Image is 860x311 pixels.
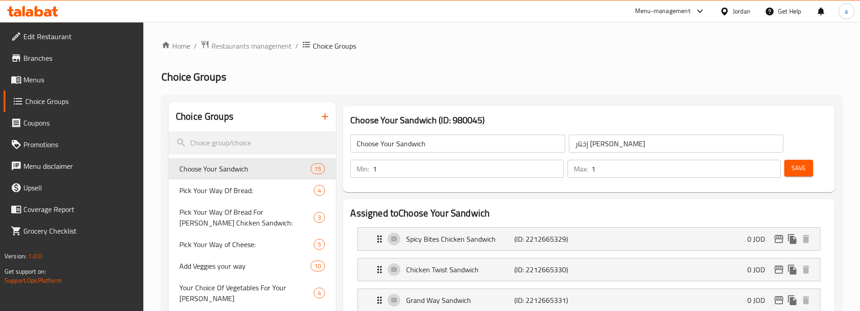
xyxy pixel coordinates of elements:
p: (ID: 2212665329) [514,234,586,244]
div: Pick Your Way of Cheese:5 [169,234,336,255]
span: Choice Groups [161,67,226,87]
button: edit [772,232,786,246]
span: Branches [23,53,137,63]
button: delete [799,293,813,307]
span: Restaurants management [211,41,292,51]
span: 4 [314,186,325,195]
span: Choice Groups [25,96,137,107]
a: Support.OpsPlatform [5,275,62,286]
p: 0 JOD [747,264,772,275]
div: Choices [314,288,325,298]
a: Upsell [4,177,144,198]
li: / [295,41,298,51]
span: Get support on: [5,266,46,277]
div: Choices [311,163,325,174]
button: duplicate [786,232,799,246]
input: search [169,131,336,154]
a: Promotions [4,134,144,155]
a: Coupons [4,112,144,134]
a: Coverage Report [4,198,144,220]
p: (ID: 2212665330) [514,264,586,275]
h2: Choice Groups [176,110,233,123]
p: 0 JOD [747,234,772,244]
button: Save [784,160,813,176]
button: delete [799,263,813,276]
span: Coupons [23,117,137,128]
button: duplicate [786,263,799,276]
span: Upsell [23,182,137,193]
p: Grand Way Sandwich [406,295,514,306]
div: Choices [311,261,325,271]
div: Add Veggies your way10 [169,255,336,277]
p: Min: [357,163,369,174]
a: Home [161,41,190,51]
span: 1.0.0 [28,250,42,262]
span: Pick Your Way of Cheese: [179,239,314,250]
p: Spicy Bites Chicken Sandwich [406,234,514,244]
li: Expand [350,254,827,285]
p: (ID: 2212665331) [514,295,586,306]
span: 3 [314,213,325,222]
span: Grocery Checklist [23,225,137,236]
div: Choices [314,239,325,250]
button: delete [799,232,813,246]
span: Version: [5,250,27,262]
li: / [194,41,197,51]
li: Expand [350,224,827,254]
button: duplicate [786,293,799,307]
span: Menus [23,74,137,85]
span: 5 [314,240,325,249]
span: Your Choice Of Vegetables For Your [PERSON_NAME] [179,282,314,304]
div: Pick Your Way Of Bread:4 [169,180,336,201]
button: edit [772,263,786,276]
span: Add Veggies your way [179,261,311,271]
a: Choice Groups [4,90,144,112]
span: a [845,6,848,16]
h3: Choose Your Sandwich (ID: 980045) [350,113,827,127]
a: Grocery Checklist [4,220,144,242]
p: Max: [574,163,588,174]
div: Choose Your Sandwich15 [169,158,336,180]
div: Choices [314,185,325,196]
a: Menus [4,69,144,90]
p: Chicken Twist Sandwich [406,264,514,275]
span: Choose Your Sandwich [179,163,311,174]
a: Edit Restaurant [4,26,144,47]
div: Your Choice Of Vegetables For Your [PERSON_NAME]4 [169,277,336,309]
span: 10 [311,262,325,270]
span: Pick Your Way Of Bread: [179,185,314,196]
span: Edit Restaurant [23,31,137,42]
div: Expand [358,228,819,250]
button: edit [772,293,786,307]
a: Restaurants management [201,40,292,52]
span: Pick Your Way Of Bread For [PERSON_NAME] Chicken Sandwich: [179,207,314,228]
a: Menu disclaimer [4,155,144,177]
a: Branches [4,47,144,69]
span: 4 [314,289,325,297]
span: Save [791,162,806,174]
p: 0 JOD [747,295,772,306]
nav: breadcrumb [161,40,842,52]
span: Promotions [23,139,137,150]
div: Choices [314,212,325,223]
div: Expand [358,258,819,281]
div: Pick Your Way Of Bread For [PERSON_NAME] Chicken Sandwich:3 [169,201,336,234]
h2: Assigned to Choose Your Sandwich [350,207,827,220]
span: Menu disclaimer [23,161,137,171]
div: Jordan [733,6,750,16]
div: Menu-management [635,6,691,17]
span: Choice Groups [313,41,356,51]
span: Coverage Report [23,204,137,215]
span: 15 [311,165,325,173]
